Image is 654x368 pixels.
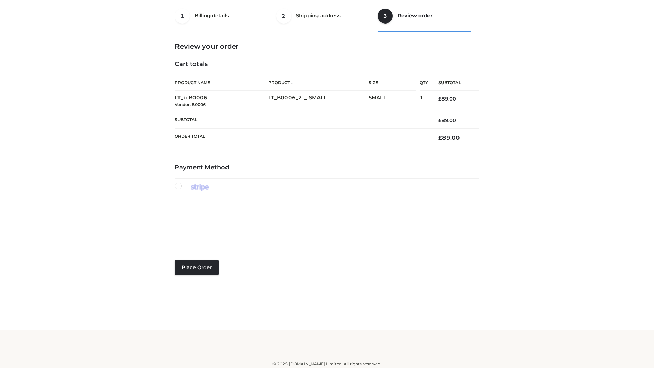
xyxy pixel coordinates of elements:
bdi: 89.00 [438,96,456,102]
th: Product # [268,75,369,91]
th: Qty [420,75,428,91]
small: Vendor: B0006 [175,102,206,107]
th: Product Name [175,75,268,91]
th: Subtotal [175,112,428,128]
td: SMALL [369,91,420,112]
iframe: Secure payment input frame [173,198,478,242]
span: £ [438,117,441,123]
th: Order Total [175,129,428,147]
bdi: 89.00 [438,134,460,141]
td: 1 [420,91,428,112]
h4: Payment Method [175,164,479,171]
div: © 2025 [DOMAIN_NAME] Limited. All rights reserved. [101,361,553,367]
h3: Review your order [175,42,479,50]
td: LT_b-B0006 [175,91,268,112]
span: £ [438,134,442,141]
th: Subtotal [428,75,479,91]
button: Place order [175,260,219,275]
th: Size [369,75,416,91]
td: LT_B0006_2-_-SMALL [268,91,369,112]
h4: Cart totals [175,61,479,68]
bdi: 89.00 [438,117,456,123]
span: £ [438,96,441,102]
